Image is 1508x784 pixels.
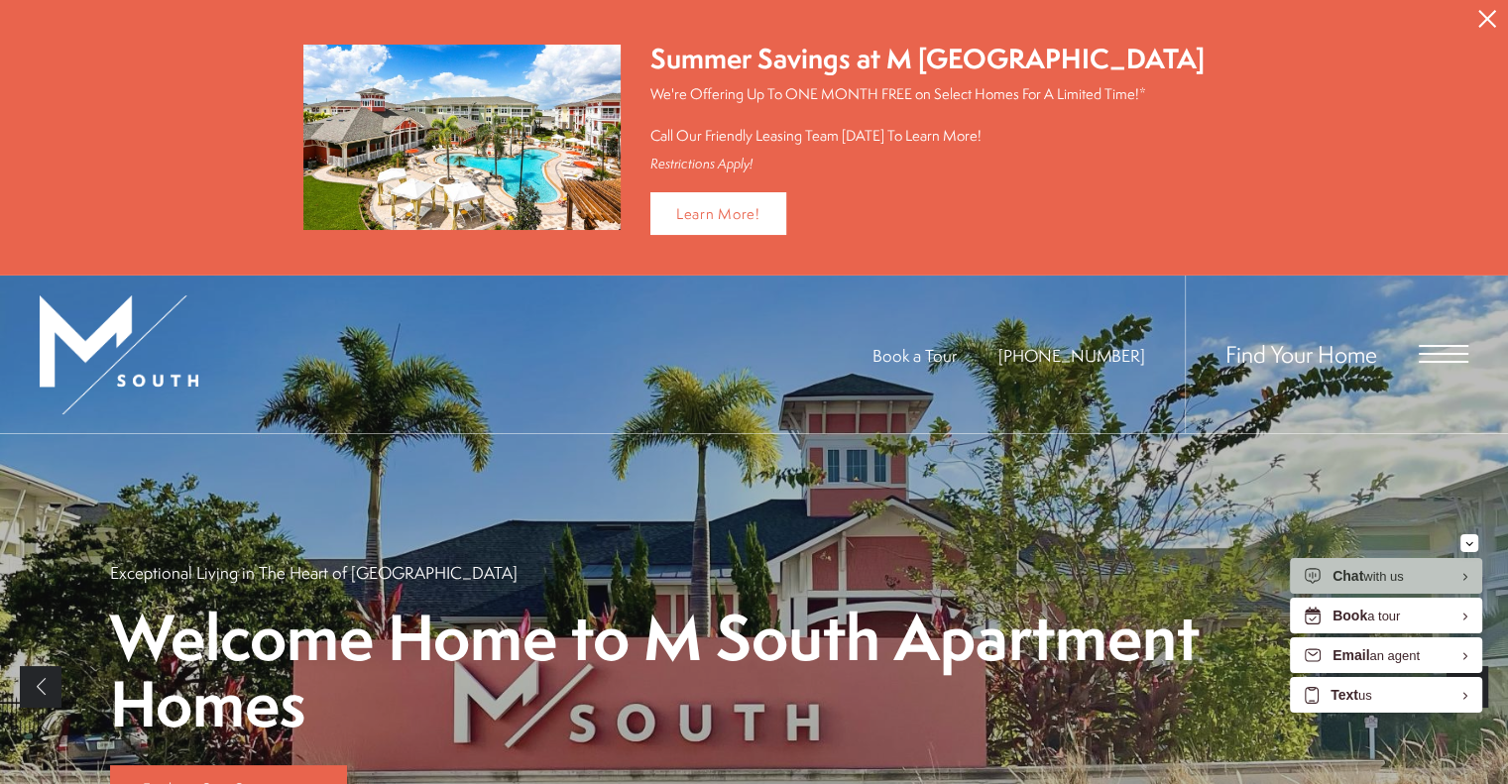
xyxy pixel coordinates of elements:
[650,40,1205,78] div: Summer Savings at M [GEOGRAPHIC_DATA]
[1419,345,1468,363] button: Open Menu
[650,83,1205,146] p: We're Offering Up To ONE MONTH FREE on Select Homes For A Limited Time!* Call Our Friendly Leasin...
[650,156,1205,172] div: Restrictions Apply!
[650,192,786,235] a: Learn More!
[110,561,518,584] p: Exceptional Living in The Heart of [GEOGRAPHIC_DATA]
[110,604,1399,738] p: Welcome Home to M South Apartment Homes
[998,344,1145,367] span: [PHONE_NUMBER]
[20,666,61,708] a: Previous
[303,45,621,230] img: Summer Savings at M South Apartments
[872,344,957,367] a: Book a Tour
[40,295,198,414] img: MSouth
[998,344,1145,367] a: Call Us at 813-570-8014
[1225,338,1377,370] a: Find Your Home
